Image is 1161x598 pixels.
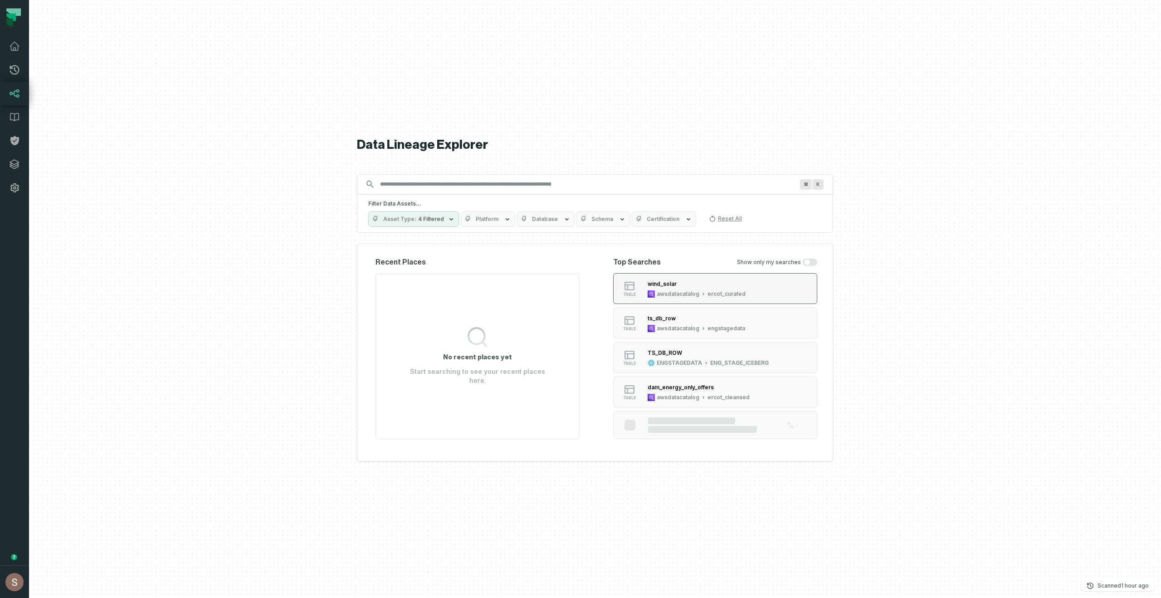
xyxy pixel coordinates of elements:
span: Press ⌘ + K to focus the search bar [800,179,812,190]
button: Scanned[DATE] 11:01:55 AM [1081,580,1154,591]
span: Press ⌘ + K to focus the search bar [813,179,824,190]
p: Scanned [1098,581,1149,590]
img: avatar of Shay Gafniel [5,573,24,591]
h1: Data Lineage Explorer [357,137,833,153]
relative-time: Aug 12, 2025, 11:01 AM GMT+3 [1121,582,1149,589]
div: Tooltip anchor [10,553,18,561]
